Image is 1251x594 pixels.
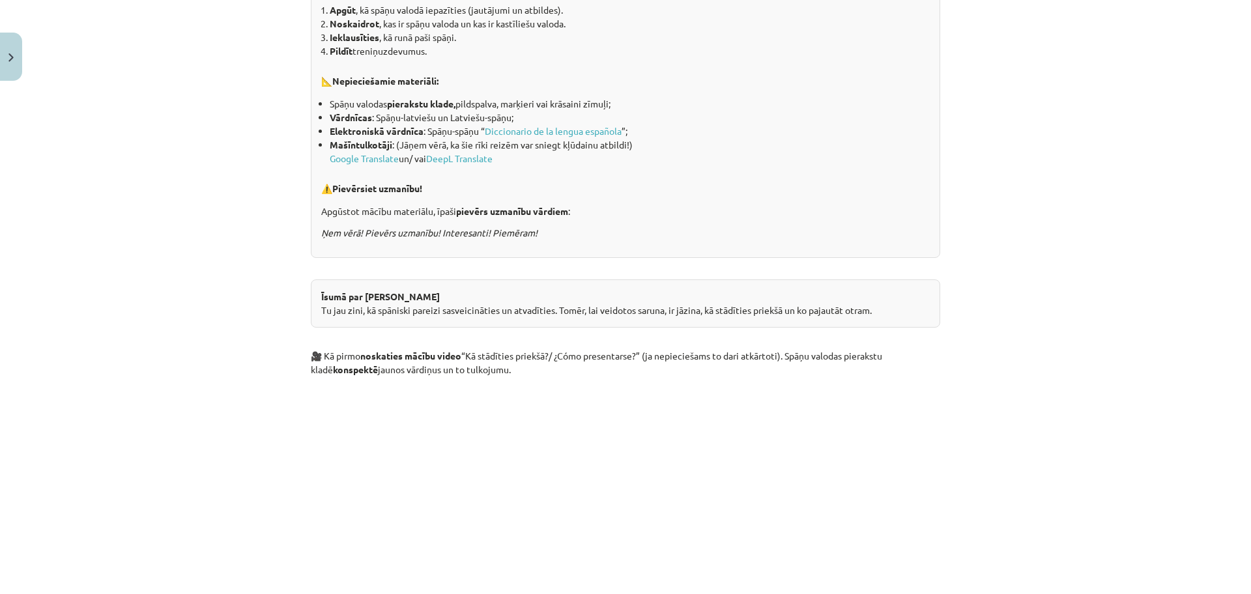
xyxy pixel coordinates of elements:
[330,138,930,165] li: : (Jāņem vērā, ka šie rīki reizēm var sniegt kļūdainu atbildi!) un/ vai
[311,279,940,328] div: Tu jau zini, kā spāniski pareizi sasveicināties un atvadīties. Tomēr, lai veidotos saruna, ir jāz...
[330,31,930,44] li: , kā runā paši spāņi.
[321,172,930,197] p: ⚠️
[330,45,352,57] strong: Pildīt
[387,98,455,109] strong: pierakstu klade,
[330,97,930,111] li: Spāņu valodas pildspalva, marķieri vai krāsaini zīmuļi;
[330,44,930,58] li: treniņuzdevumus.
[360,350,461,361] strong: noskaties mācību video
[330,124,930,138] li: : Spāņu-spāņu “ ”;
[330,111,372,123] strong: Vārdnīcas
[330,3,930,17] li: , kā spāņu valodā iepazīties (jautājumi un atbildes).
[332,182,422,194] b: Pievērsiet uzmanību!
[330,17,930,31] li: , kas ir spāņu valoda un kas ir kastīliešu valoda.
[321,205,930,218] p: Apgūstot mācību materiālu, īpaši :
[456,205,568,217] strong: pievērs uzmanību vārdiem
[330,152,399,164] a: Google Translate
[330,31,379,43] strong: Ieklausīties
[321,227,538,238] em: Ņem vērā! Pievērs uzmanību! Interesanti! Piemēram!
[426,152,493,164] a: DeepL Translate
[8,53,14,62] img: icon-close-lesson-0947bae3869378f0d4975bcd49f059093ad1ed9edebbc8119c70593378902aed.svg
[330,111,930,124] li: : Spāņu-latviešu un Latviešu-spāņu;
[333,363,378,375] strong: konspektē
[321,64,930,89] p: 📐
[330,18,379,29] strong: Noskaidrot
[311,349,940,376] p: 🎥 Kā pirmo “Kā stādīties priekšā?/ ¿Cómo presentarse?” (ja nepieciešams to dari atkārtoti). Spāņu...
[321,290,440,302] strong: Īsumā par [PERSON_NAME]
[330,4,356,16] strong: Apgūt
[330,139,392,150] strong: Mašīntulkotāji
[485,125,622,137] a: Diccionario de la lengua española
[330,125,424,137] strong: Elektroniskā vārdnīca
[332,75,439,87] b: Nepieciešamie materiāli:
